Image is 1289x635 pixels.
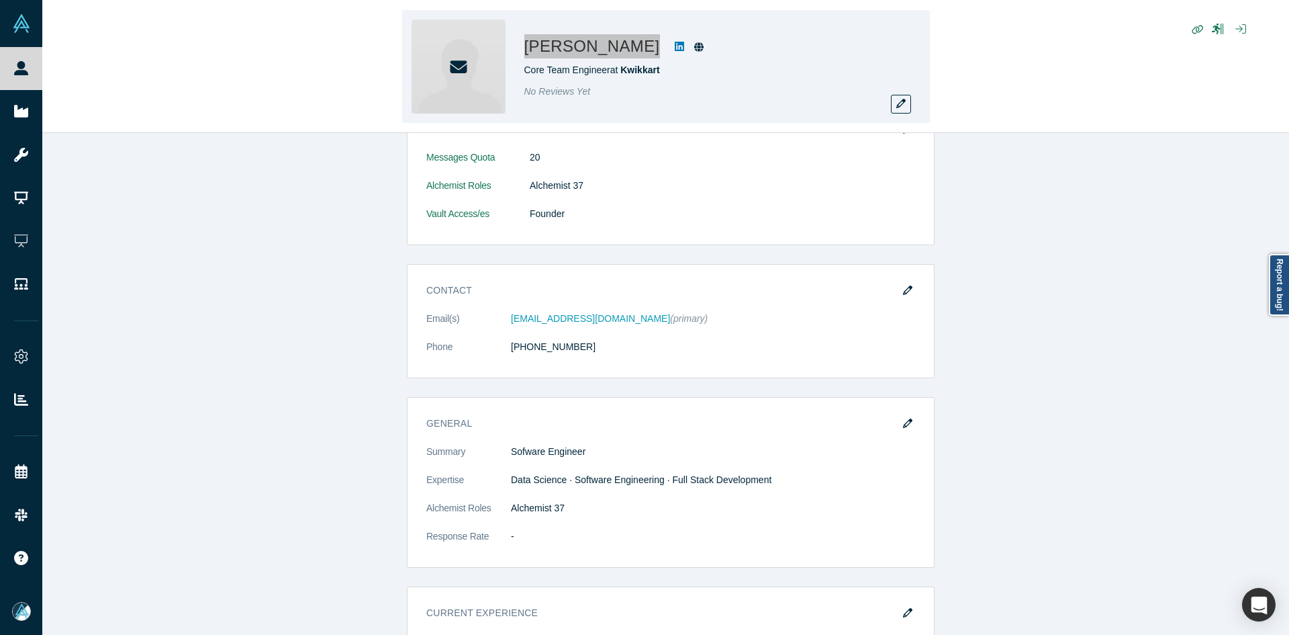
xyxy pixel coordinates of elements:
[511,501,915,515] dd: Alchemist 37
[670,313,708,324] span: (primary)
[426,417,896,431] h3: General
[426,606,896,620] h3: Current Experience
[511,313,670,324] a: [EMAIL_ADDRESS][DOMAIN_NAME]
[530,151,915,165] dd: 20
[426,207,530,235] dt: Vault Access/es
[426,530,511,558] dt: Response Rate
[511,445,915,459] p: Sofware Engineer
[12,14,31,33] img: Alchemist Vault Logo
[524,86,591,97] span: No Reviews Yet
[426,340,511,368] dt: Phone
[524,65,660,75] span: Core Team Engineer at
[511,474,771,485] span: Data Science · Software Engineering · Full Stack Development
[426,151,530,179] dt: Messages Quota
[12,602,31,621] img: Mia Scott's Account
[1269,254,1289,316] a: Report a bug!
[426,179,530,207] dt: Alchemist Roles
[511,341,595,352] a: [PHONE_NUMBER]
[426,312,511,340] dt: Email(s)
[524,34,660,58] h1: [PERSON_NAME]
[426,284,896,298] h3: Contact
[530,207,915,221] dd: Founder
[426,501,511,530] dt: Alchemist Roles
[511,530,915,544] dd: -
[620,65,659,75] a: Kwikkart
[530,179,915,193] dd: Alchemist 37
[426,473,511,501] dt: Expertise
[426,445,511,473] dt: Summary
